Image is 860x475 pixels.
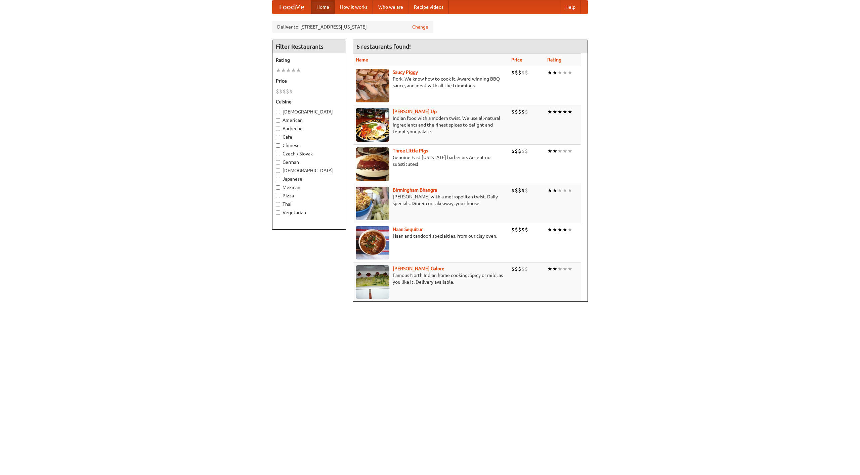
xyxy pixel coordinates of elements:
[276,176,342,182] label: Japanese
[276,125,342,132] label: Barbecue
[567,265,572,273] li: ★
[335,0,373,14] a: How it works
[518,265,521,273] li: $
[562,69,567,76] li: ★
[511,147,515,155] li: $
[276,192,342,199] label: Pizza
[393,266,444,271] a: [PERSON_NAME] Galore
[511,57,522,62] a: Price
[356,115,506,135] p: Indian food with a modern twist. We use all-natural ingredients and the finest spices to delight ...
[562,147,567,155] li: ★
[279,88,283,95] li: $
[276,57,342,63] h5: Rating
[511,265,515,273] li: $
[393,227,423,232] a: Naan Sequitur
[276,167,342,174] label: [DEMOGRAPHIC_DATA]
[276,209,342,216] label: Vegetarian
[557,69,562,76] li: ★
[276,143,280,148] input: Chinese
[547,147,552,155] li: ★
[515,226,518,233] li: $
[393,148,428,153] a: Three Little Pigs
[521,147,525,155] li: $
[276,160,280,164] input: German
[276,184,342,191] label: Mexican
[276,88,279,95] li: $
[525,69,528,76] li: $
[356,233,506,239] p: Naan and tandoori specialties, from our clay oven.
[272,40,346,53] h4: Filter Restaurants
[408,0,449,14] a: Recipe videos
[356,43,411,50] ng-pluralize: 6 restaurants found!
[276,185,280,190] input: Mexican
[311,0,335,14] a: Home
[557,147,562,155] li: ★
[393,187,437,193] a: Birmingham Bhangra
[276,202,280,206] input: Thai
[286,67,291,74] li: ★
[515,147,518,155] li: $
[521,69,525,76] li: $
[560,0,581,14] a: Help
[511,226,515,233] li: $
[525,147,528,155] li: $
[525,226,528,233] li: $
[356,272,506,285] p: Famous North Indian home cooking. Spicy or mild, as you like it. Delivery available.
[276,110,280,114] input: [DEMOGRAPHIC_DATA]
[296,67,301,74] li: ★
[356,193,506,207] p: [PERSON_NAME] with a metropolitan twist. Daily specials. Dine-in or takeaway, you choose.
[356,76,506,89] p: Pork. We know how to cook it. Award-winning BBQ sauce, and meat with all the trimmings.
[557,265,562,273] li: ★
[276,201,342,207] label: Thai
[562,265,567,273] li: ★
[412,23,428,30] a: Change
[515,187,518,194] li: $
[283,88,286,95] li: $
[511,108,515,115] li: $
[356,154,506,168] p: Genuine East [US_STATE] barbecue. Accept no substitutes!
[547,69,552,76] li: ★
[356,187,389,220] img: bhangra.jpg
[518,187,521,194] li: $
[567,69,572,76] li: ★
[525,265,528,273] li: $
[518,226,521,233] li: $
[525,187,528,194] li: $
[562,187,567,194] li: ★
[393,69,418,75] a: Saucy Piggy
[276,210,280,215] input: Vegetarian
[281,67,286,74] li: ★
[276,118,280,123] input: American
[552,69,557,76] li: ★
[356,147,389,181] img: littlepigs.jpg
[557,187,562,194] li: ★
[276,135,280,139] input: Cafe
[276,169,280,173] input: [DEMOGRAPHIC_DATA]
[521,265,525,273] li: $
[276,108,342,115] label: [DEMOGRAPHIC_DATA]
[521,226,525,233] li: $
[276,78,342,84] h5: Price
[515,265,518,273] li: $
[557,226,562,233] li: ★
[276,152,280,156] input: Czech / Slovak
[567,108,572,115] li: ★
[393,109,437,114] a: [PERSON_NAME] Up
[511,69,515,76] li: $
[518,147,521,155] li: $
[276,150,342,157] label: Czech / Slovak
[276,159,342,165] label: German
[552,187,557,194] li: ★
[276,177,280,181] input: Japanese
[289,88,293,95] li: $
[356,226,389,259] img: naansequitur.jpg
[557,108,562,115] li: ★
[552,226,557,233] li: ★
[562,226,567,233] li: ★
[562,108,567,115] li: ★
[276,134,342,140] label: Cafe
[276,98,342,105] h5: Cuisine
